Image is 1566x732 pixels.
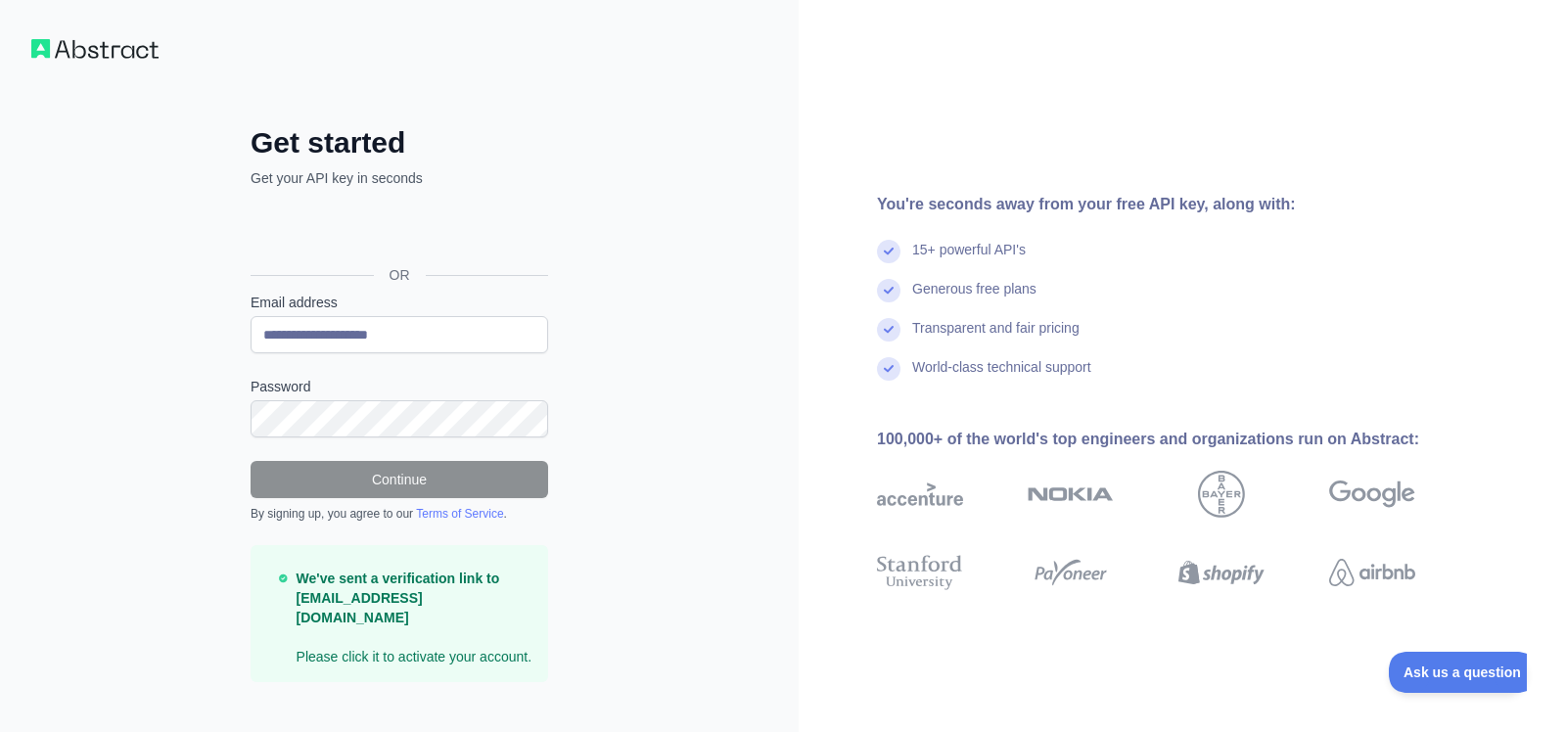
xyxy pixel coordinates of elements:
[1329,471,1415,518] img: google
[1329,551,1415,594] img: airbnb
[416,507,503,521] a: Terms of Service
[1178,551,1265,594] img: shopify
[241,209,554,252] iframe: Botão "Fazer login com o Google"
[297,571,500,625] strong: We've sent a verification link to [EMAIL_ADDRESS][DOMAIN_NAME]
[1028,471,1114,518] img: nokia
[912,357,1091,396] div: World-class technical support
[251,209,544,252] div: Fazer login com o Google. Abre em uma nova guia
[31,39,159,59] img: Workflow
[877,357,900,381] img: check mark
[877,279,900,302] img: check mark
[1389,652,1527,693] iframe: Toggle Customer Support
[1028,551,1114,594] img: payoneer
[877,551,963,594] img: stanford university
[1198,471,1245,518] img: bayer
[374,265,426,285] span: OR
[877,428,1478,451] div: 100,000+ of the world's top engineers and organizations run on Abstract:
[297,569,532,666] p: Please click it to activate your account.
[251,293,548,312] label: Email address
[877,471,963,518] img: accenture
[877,318,900,342] img: check mark
[912,318,1080,357] div: Transparent and fair pricing
[912,240,1026,279] div: 15+ powerful API's
[251,461,548,498] button: Continue
[251,168,548,188] p: Get your API key in seconds
[877,240,900,263] img: check mark
[251,125,548,160] h2: Get started
[251,506,548,522] div: By signing up, you agree to our .
[912,279,1036,318] div: Generous free plans
[877,193,1478,216] div: You're seconds away from your free API key, along with:
[251,377,548,396] label: Password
